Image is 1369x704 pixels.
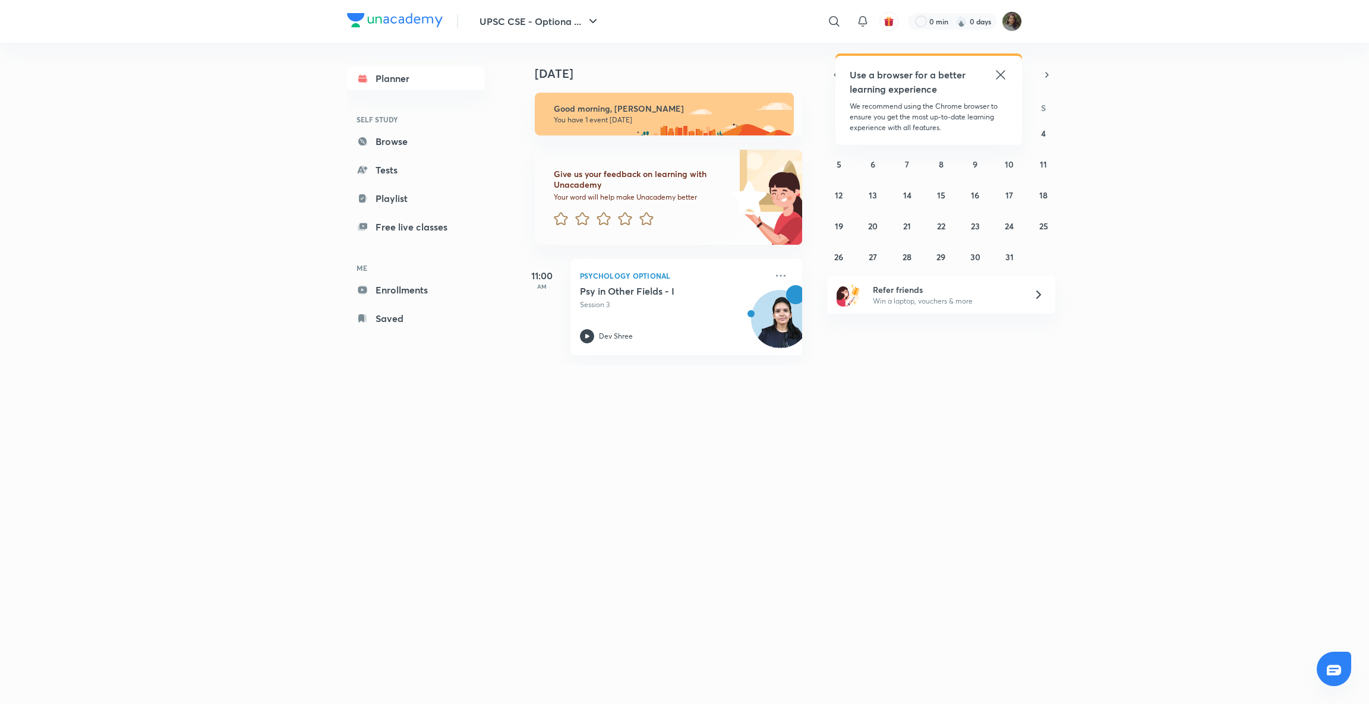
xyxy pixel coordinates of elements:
[898,154,917,173] button: October 7, 2025
[937,190,945,201] abbr: October 15, 2025
[535,93,794,135] img: morning
[1000,216,1019,235] button: October 24, 2025
[554,192,727,202] p: Your word will help make Unacademy better
[870,159,875,170] abbr: October 6, 2025
[691,150,802,245] img: feedback_image
[1041,128,1046,139] abbr: October 4, 2025
[1005,190,1013,201] abbr: October 17, 2025
[599,331,633,342] p: Dev Shree
[1034,216,1053,235] button: October 25, 2025
[971,190,979,201] abbr: October 16, 2025
[869,190,877,201] abbr: October 13, 2025
[347,215,485,239] a: Free live classes
[347,278,485,302] a: Enrollments
[837,283,860,307] img: referral
[1034,185,1053,204] button: October 18, 2025
[554,103,783,114] h6: Good morning, [PERSON_NAME]
[973,159,977,170] abbr: October 9, 2025
[347,67,485,90] a: Planner
[868,220,878,232] abbr: October 20, 2025
[873,296,1019,307] p: Win a laptop, vouchers & more
[873,283,1019,296] h6: Refer friends
[966,154,985,173] button: October 9, 2025
[347,187,485,210] a: Playlist
[580,269,766,283] p: Psychology Optional
[1040,159,1047,170] abbr: October 11, 2025
[932,185,951,204] button: October 15, 2025
[905,159,909,170] abbr: October 7, 2025
[879,12,898,31] button: avatar
[903,220,911,232] abbr: October 21, 2025
[835,190,843,201] abbr: October 12, 2025
[347,158,485,182] a: Tests
[1039,220,1048,232] abbr: October 25, 2025
[1034,154,1053,173] button: October 11, 2025
[903,190,911,201] abbr: October 14, 2025
[1000,154,1019,173] button: October 10, 2025
[347,258,485,278] h6: ME
[835,220,843,232] abbr: October 19, 2025
[829,247,848,266] button: October 26, 2025
[966,247,985,266] button: October 30, 2025
[347,109,485,130] h6: SELF STUDY
[347,307,485,330] a: Saved
[1005,251,1014,263] abbr: October 31, 2025
[554,115,783,125] p: You have 1 event [DATE]
[939,159,944,170] abbr: October 8, 2025
[971,220,980,232] abbr: October 23, 2025
[863,185,882,204] button: October 13, 2025
[347,130,485,153] a: Browse
[863,216,882,235] button: October 20, 2025
[580,285,728,297] h5: Psy in Other Fields - I
[1005,159,1014,170] abbr: October 10, 2025
[347,13,443,30] a: Company Logo
[898,247,917,266] button: October 28, 2025
[1000,185,1019,204] button: October 17, 2025
[966,216,985,235] button: October 23, 2025
[1034,124,1053,143] button: October 4, 2025
[970,251,980,263] abbr: October 30, 2025
[1002,11,1022,31] img: priyal Jain
[863,154,882,173] button: October 6, 2025
[850,101,1008,133] p: We recommend using the Chrome browser to ensure you get the most up-to-date learning experience w...
[850,68,968,96] h5: Use a browser for a better learning experience
[834,251,843,263] abbr: October 26, 2025
[932,247,951,266] button: October 29, 2025
[937,220,945,232] abbr: October 22, 2025
[829,185,848,204] button: October 12, 2025
[1039,190,1048,201] abbr: October 18, 2025
[936,251,945,263] abbr: October 29, 2025
[1041,102,1046,113] abbr: Saturday
[898,216,917,235] button: October 21, 2025
[554,169,727,190] h6: Give us your feedback on learning with Unacademy
[518,269,566,283] h5: 11:00
[837,159,841,170] abbr: October 5, 2025
[869,251,877,263] abbr: October 27, 2025
[903,251,911,263] abbr: October 28, 2025
[1005,220,1014,232] abbr: October 24, 2025
[932,154,951,173] button: October 8, 2025
[863,247,882,266] button: October 27, 2025
[472,10,607,33] button: UPSC CSE - Optiona ...
[580,299,766,310] p: Session 3
[966,185,985,204] button: October 16, 2025
[535,67,814,81] h4: [DATE]
[932,216,951,235] button: October 22, 2025
[752,296,809,353] img: Avatar
[347,13,443,27] img: Company Logo
[518,283,566,290] p: AM
[955,15,967,27] img: streak
[898,185,917,204] button: October 14, 2025
[1000,247,1019,266] button: October 31, 2025
[829,154,848,173] button: October 5, 2025
[884,16,894,27] img: avatar
[829,216,848,235] button: October 19, 2025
